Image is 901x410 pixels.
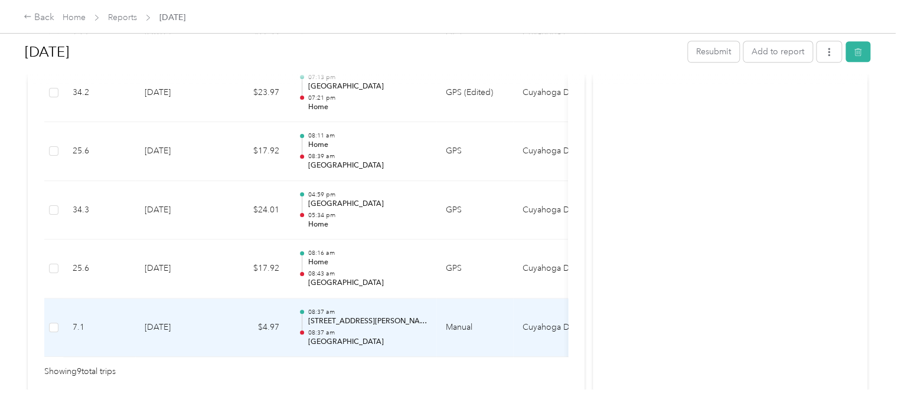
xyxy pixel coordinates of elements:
[513,240,602,299] td: Cuyahoga DD
[308,102,427,113] p: Home
[218,122,289,181] td: $17.92
[218,299,289,357] td: $4.97
[135,240,218,299] td: [DATE]
[135,299,218,357] td: [DATE]
[159,11,185,24] span: [DATE]
[513,122,602,181] td: Cuyahoga DD
[308,152,427,160] p: 08:39 am
[308,329,427,337] p: 08:37 am
[308,94,427,102] p: 07:21 pm
[743,41,812,62] button: Add to report
[436,122,513,181] td: GPS
[308,199,427,209] p: [GEOGRAPHIC_DATA]
[63,240,135,299] td: 25.6
[135,122,218,181] td: [DATE]
[218,181,289,240] td: $24.01
[308,308,427,316] p: 08:37 am
[513,64,602,123] td: Cuyahoga DD
[25,38,680,66] h1: Jul 2025
[63,122,135,181] td: 25.6
[513,299,602,357] td: Cuyahoga DD
[63,12,86,22] a: Home
[308,81,427,92] p: [GEOGRAPHIC_DATA]
[63,181,135,240] td: 34.3
[63,64,135,123] td: 34.2
[513,181,602,240] td: Cuyahoga DD
[135,181,218,240] td: [DATE]
[308,249,427,257] p: 08:16 am
[308,132,427,140] p: 08:11 am
[218,64,289,123] td: $23.97
[436,299,513,357] td: Manual
[308,191,427,199] p: 04:59 pm
[436,64,513,123] td: GPS (Edited)
[436,240,513,299] td: GPS
[308,257,427,268] p: Home
[24,11,54,25] div: Back
[218,240,289,299] td: $17.92
[688,41,739,62] button: Resubmit
[108,12,137,22] a: Reports
[308,316,427,327] p: [STREET_ADDRESS][PERSON_NAME]
[44,365,116,378] span: Showing 9 total trips
[308,211,427,219] p: 05:34 pm
[135,64,218,123] td: [DATE]
[308,278,427,288] p: [GEOGRAPHIC_DATA]
[436,181,513,240] td: GPS
[308,219,427,230] p: Home
[308,140,427,150] p: Home
[308,270,427,278] p: 08:43 am
[308,337,427,347] p: [GEOGRAPHIC_DATA]
[835,344,901,410] iframe: Everlance-gr Chat Button Frame
[308,160,427,171] p: [GEOGRAPHIC_DATA]
[63,299,135,357] td: 7.1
